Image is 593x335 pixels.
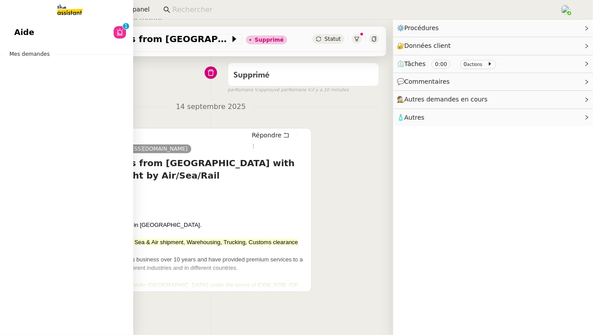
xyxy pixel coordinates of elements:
[255,37,284,43] div: Supprimé
[404,42,451,49] span: Données client
[14,26,34,39] span: Aide
[172,4,551,16] input: Rechercher
[393,73,593,90] div: 💬Commentaires
[561,5,571,15] img: users%2FPPrFYTsEAUgQy5cK5MCpqKbOX8K2%2Favatar%2FCapture%20d%E2%80%99e%CC%81cran%202023-06-05%20a%...
[397,96,492,103] span: 🕵️
[312,86,349,94] span: il y a 10 minutes
[393,37,593,55] div: 🔐Données client
[47,282,299,315] span: We could arrange the shipment from/to [GEOGRAPHIC_DATA] under the terms of EXW, FOB, CIF, DDP, DA...
[393,109,593,126] div: 🧴Autres
[393,91,593,108] div: 🕵️Autres demandes en cours
[258,86,288,94] span: approuvé par
[228,86,349,94] small: Romane V. Romane V.
[393,19,593,37] div: ⚙️Procédures
[393,55,593,73] div: ⏲️Tâches 0:00 0actions
[404,24,439,31] span: Procédures
[397,60,500,67] span: ⏲️
[397,23,443,33] span: ⚙️
[47,157,308,182] h4: Shipping Services from [GEOGRAPHIC_DATA] with competitive freight by Air/Sea/Rail
[431,60,451,69] nz-tag: 0:00
[324,36,341,42] span: Statut
[123,23,129,29] nz-badge-sup: 1
[404,114,424,121] span: Autres
[252,131,281,140] span: Répondre
[404,96,488,103] span: Autres demandes en cours
[464,61,467,67] span: 0
[397,41,455,51] span: 🔐
[228,86,235,94] span: par
[397,78,454,85] span: 💬
[233,71,269,79] span: Supprimé
[46,35,230,43] span: Shipping Services from [GEOGRAPHIC_DATA] with competitive freight by Air/Sea/Rail
[249,130,293,140] button: Répondre
[169,101,253,113] span: 14 septembre 2025
[397,114,424,121] span: 🧴
[404,60,426,67] span: Tâches
[124,23,128,31] p: 1
[4,50,55,58] span: Mes demandes
[404,78,450,85] span: Commentaires
[467,62,482,67] small: actions
[47,239,298,254] span: We are experts in handling export Sea & Air shipment, Warehousing, Trucking, Customs clearance an...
